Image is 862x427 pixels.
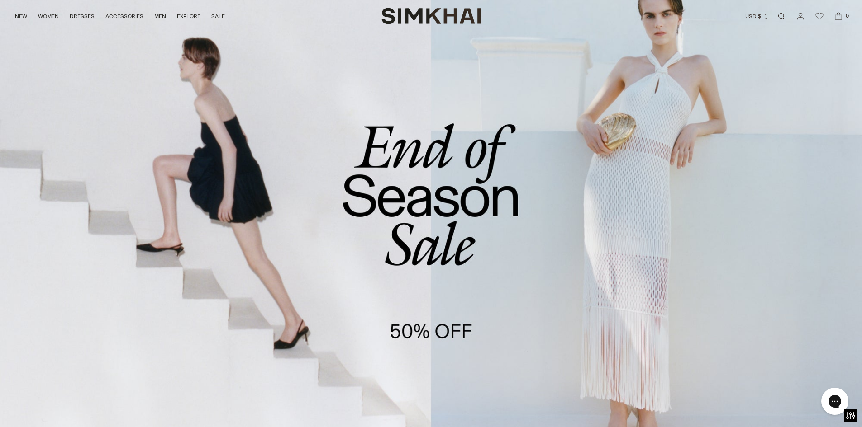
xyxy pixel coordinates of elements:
[154,6,166,26] a: MEN
[791,7,810,25] a: Go to the account page
[177,6,200,26] a: EXPLORE
[38,6,59,26] a: WOMEN
[70,6,95,26] a: DRESSES
[829,7,848,25] a: Open cart modal
[817,385,853,418] iframe: Gorgias live chat messenger
[745,6,769,26] button: USD $
[211,6,225,26] a: SALE
[105,6,143,26] a: ACCESSORIES
[843,12,851,20] span: 0
[381,7,481,25] a: SIMKHAI
[810,7,829,25] a: Wishlist
[772,7,791,25] a: Open search modal
[15,6,27,26] a: NEW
